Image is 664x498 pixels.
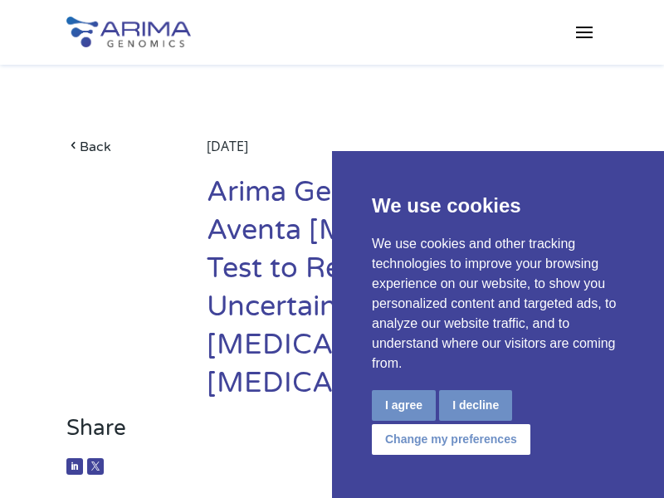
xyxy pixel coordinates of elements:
div: [DATE] [207,135,598,173]
h1: Arima Genomics Introduces Aventa [MEDICAL_DATA] Test to Resolve Diagnostic Uncertainty in B- and ... [207,173,598,415]
p: We use cookies [372,191,624,221]
button: I agree [372,390,436,421]
p: We use cookies and other tracking technologies to improve your browsing experience on our website... [372,234,624,373]
a: Back [66,135,178,158]
h3: Share [66,415,598,454]
button: Change my preferences [372,424,530,455]
button: I decline [439,390,512,421]
img: Arima-Genomics-logo [66,17,191,47]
